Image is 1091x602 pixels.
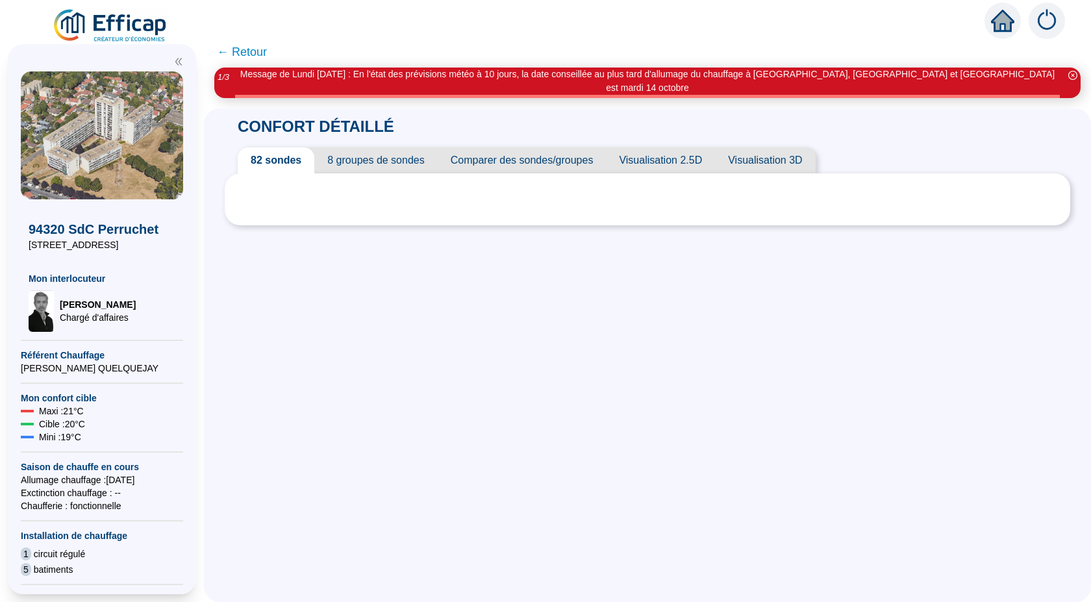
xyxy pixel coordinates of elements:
[29,272,175,285] span: Mon interlocuteur
[39,431,81,444] span: Mini : 19 °C
[991,9,1014,32] span: home
[21,499,183,512] span: Chaufferie : fonctionnelle
[21,460,183,473] span: Saison de chauffe en cours
[60,298,136,311] span: [PERSON_NAME]
[39,405,84,418] span: Maxi : 21 °C
[21,563,31,576] span: 5
[21,529,183,542] span: Installation de chauffage
[235,68,1060,95] div: Message de Lundi [DATE] : En l'état des prévisions météo à 10 jours, la date conseillée au plus t...
[174,57,183,66] span: double-left
[438,147,607,173] span: Comparer des sondes/groupes
[29,220,175,238] span: 94320 SdC Perruchet
[1029,3,1065,39] img: alerts
[34,563,73,576] span: batiments
[21,547,31,560] span: 1
[21,486,183,499] span: Exctinction chauffage : --
[21,362,183,375] span: [PERSON_NAME] QUELQUEJAY
[21,392,183,405] span: Mon confort cible
[21,349,183,362] span: Référent Chauffage
[52,8,169,44] img: efficap energie logo
[34,547,85,560] span: circuit régulé
[238,147,314,173] span: 82 sondes
[39,418,85,431] span: Cible : 20 °C
[1068,71,1077,80] span: close-circle
[606,147,715,173] span: Visualisation 2.5D
[60,311,136,324] span: Chargé d'affaires
[218,72,229,82] i: 1 / 3
[217,43,267,61] span: ← Retour
[21,473,183,486] span: Allumage chauffage : [DATE]
[314,147,437,173] span: 8 groupes de sondes
[225,118,407,135] span: CONFORT DÉTAILLÉ
[29,238,175,251] span: [STREET_ADDRESS]
[29,290,55,332] img: Chargé d'affaires
[715,147,815,173] span: Visualisation 3D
